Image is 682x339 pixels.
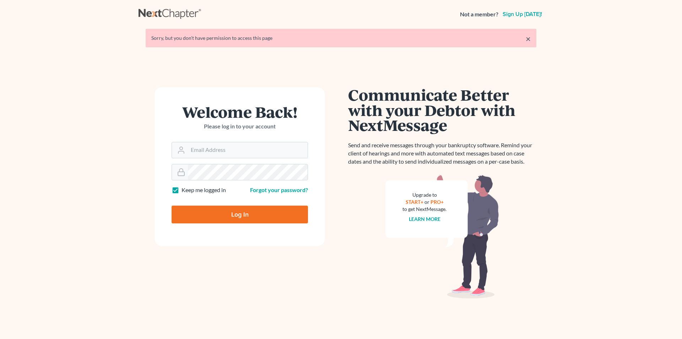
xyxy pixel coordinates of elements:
div: to get NextMessage. [402,206,446,213]
img: nextmessage_bg-59042aed3d76b12b5cd301f8e5b87938c9018125f34e5fa2b7a6b67550977c72.svg [385,174,499,299]
a: START+ [406,199,423,205]
a: Sign up [DATE]! [501,11,543,17]
h1: Communicate Better with your Debtor with NextMessage [348,87,536,133]
input: Log In [172,206,308,223]
a: Learn more [409,216,440,222]
p: Send and receive messages through your bankruptcy software. Remind your client of hearings and mo... [348,141,536,166]
div: Sorry, but you don't have permission to access this page [151,35,531,42]
span: or [424,199,429,205]
strong: Not a member? [460,10,498,18]
h1: Welcome Back! [172,104,308,120]
a: × [526,35,531,43]
input: Email Address [188,142,308,158]
p: Please log in to your account [172,122,308,131]
a: PRO+ [431,199,444,205]
label: Keep me logged in [182,186,226,194]
a: Forgot your password? [250,186,308,193]
div: Upgrade to [402,191,446,198]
